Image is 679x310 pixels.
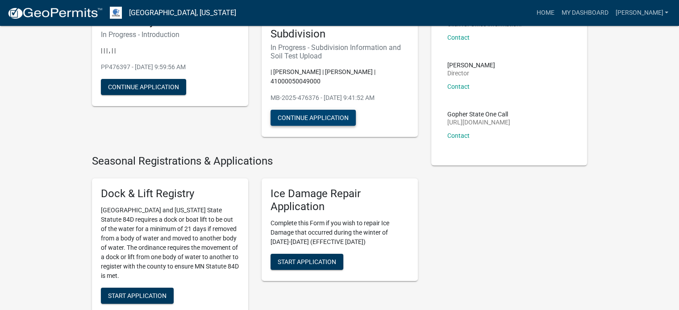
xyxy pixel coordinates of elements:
[447,119,510,125] p: [URL][DOMAIN_NAME]
[101,206,239,281] p: [GEOGRAPHIC_DATA] and [US_STATE] State Statute 84D requires a dock or boat lift to be out of the ...
[129,5,236,21] a: [GEOGRAPHIC_DATA], [US_STATE]
[92,155,418,168] h4: Seasonal Registrations & Applications
[271,110,356,126] button: Continue Application
[271,219,409,247] p: Complete this Form if you wish to repair Ice Damage that occurred during the winter of [DATE]-[DA...
[271,187,409,213] h5: Ice Damage Repair Application
[447,34,470,41] a: Contact
[447,62,495,68] p: [PERSON_NAME]
[271,93,409,103] p: MB-2025-476376 - [DATE] 9:41:52 AM
[533,4,558,21] a: Home
[271,15,409,41] h5: Metes and Bounds Subdivision
[558,4,612,21] a: My Dashboard
[271,43,409,60] h6: In Progress - Subdivision Information and Soil Test Upload
[101,288,174,304] button: Start Application
[447,111,510,117] p: Gopher State One Call
[101,187,239,200] h5: Dock & Lift Registry
[271,254,343,270] button: Start Application
[447,83,470,90] a: Contact
[101,62,239,72] p: PP476397 - [DATE] 9:59:56 AM
[447,70,495,76] p: Director
[612,4,672,21] a: [PERSON_NAME]
[101,79,186,95] button: Continue Application
[108,292,167,299] span: Start Application
[271,67,409,86] p: | [PERSON_NAME] | [PERSON_NAME] | 41000050049000
[278,258,336,265] span: Start Application
[447,132,470,139] a: Contact
[101,30,239,39] h6: In Progress - Introduction
[110,7,122,19] img: Otter Tail County, Minnesota
[101,46,239,55] p: | | | , | |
